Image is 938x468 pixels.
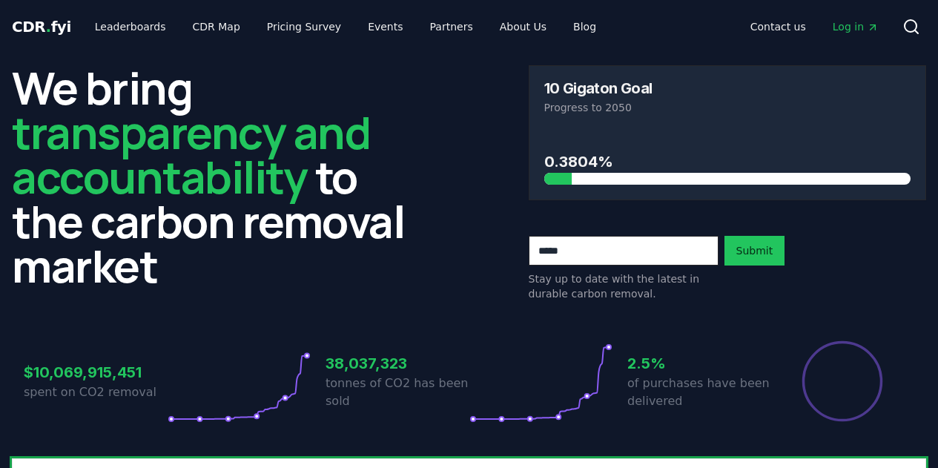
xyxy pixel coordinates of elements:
[24,361,168,383] h3: $10,069,915,451
[46,18,51,36] span: .
[356,13,414,40] a: Events
[561,13,608,40] a: Blog
[12,16,71,37] a: CDR.fyi
[544,81,653,96] h3: 10 Gigaton Goal
[83,13,608,40] nav: Main
[12,65,410,288] h2: We bring to the carbon removal market
[724,236,785,266] button: Submit
[544,100,911,115] p: Progress to 2050
[326,352,469,375] h3: 38,037,323
[12,18,71,36] span: CDR fyi
[821,13,891,40] a: Log in
[12,102,370,207] span: transparency and accountability
[24,383,168,401] p: spent on CO2 removal
[529,271,719,301] p: Stay up to date with the latest in durable carbon removal.
[739,13,818,40] a: Contact us
[255,13,353,40] a: Pricing Survey
[83,13,178,40] a: Leaderboards
[418,13,485,40] a: Partners
[326,375,469,410] p: tonnes of CO2 has been sold
[181,13,252,40] a: CDR Map
[544,151,911,173] h3: 0.3804%
[627,375,771,410] p: of purchases have been delivered
[801,340,884,423] div: Percentage of sales delivered
[627,352,771,375] h3: 2.5%
[488,13,558,40] a: About Us
[739,13,891,40] nav: Main
[833,19,879,34] span: Log in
